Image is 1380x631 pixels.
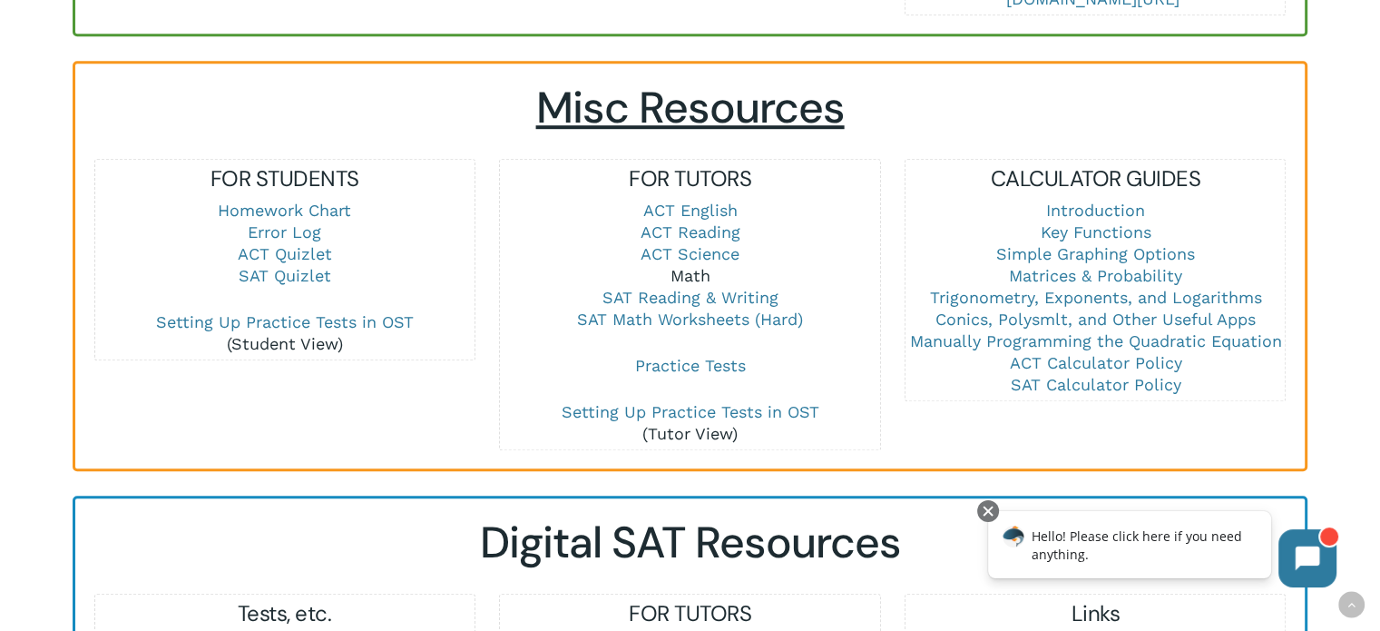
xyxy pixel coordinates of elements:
a: Introduction [1046,201,1145,220]
a: Homework Chart [218,201,351,220]
p: (Tutor View) [500,401,879,445]
h5: FOR STUDENTS [95,164,475,193]
h5: Tests, etc. [95,599,475,628]
a: Setting Up Practice Tests in OST [561,402,818,421]
a: Matrices & Probability [1009,266,1182,285]
a: SAT Math Worksheets (Hard) [577,310,803,329]
a: ACT Calculator Policy [1009,353,1181,372]
a: Simple Graphing Options [996,244,1195,263]
a: ACT Reading [640,222,739,242]
h5: CALCULATOR GUIDES [905,164,1285,193]
h5: FOR TUTORS [500,164,879,193]
a: Conics, Polysmlt, and Other Useful Apps [935,310,1256,329]
a: Error Log [248,222,321,242]
a: SAT Quizlet [239,266,331,285]
a: Math [670,266,710,285]
a: Manually Programming the Quadratic Equation [909,331,1281,350]
a: SAT Reading & Writing [602,288,778,307]
h5: Links [905,599,1285,628]
h2: Digital SAT Resources [93,517,1286,569]
a: Key Functions [1040,222,1150,242]
a: ACT English [642,201,737,220]
iframe: Chatbot [969,497,1355,606]
a: Practice Tests [634,356,745,375]
a: Trigonometry, Exponents, and Logarithms [929,288,1261,307]
h5: FOR TUTORS [500,599,879,628]
p: (Student View) [95,311,475,355]
a: ACT Science [641,244,739,263]
a: SAT Calculator Policy [1010,375,1180,394]
a: Setting Up Practice Tests in OST [156,312,414,331]
span: Misc Resources [536,79,845,136]
a: ACT Quizlet [238,244,332,263]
